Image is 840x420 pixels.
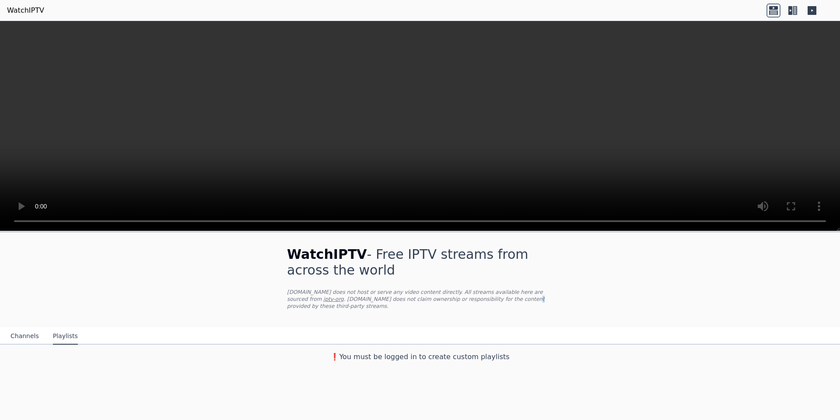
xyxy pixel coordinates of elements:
button: Channels [10,328,39,345]
p: [DOMAIN_NAME] does not host or serve any video content directly. All streams available here are s... [287,289,553,310]
span: WatchIPTV [287,247,367,262]
button: Playlists [53,328,78,345]
h3: ❗️You must be logged in to create custom playlists [273,352,567,362]
a: iptv-org [323,296,344,302]
h1: - Free IPTV streams from across the world [287,247,553,278]
a: WatchIPTV [7,5,44,16]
